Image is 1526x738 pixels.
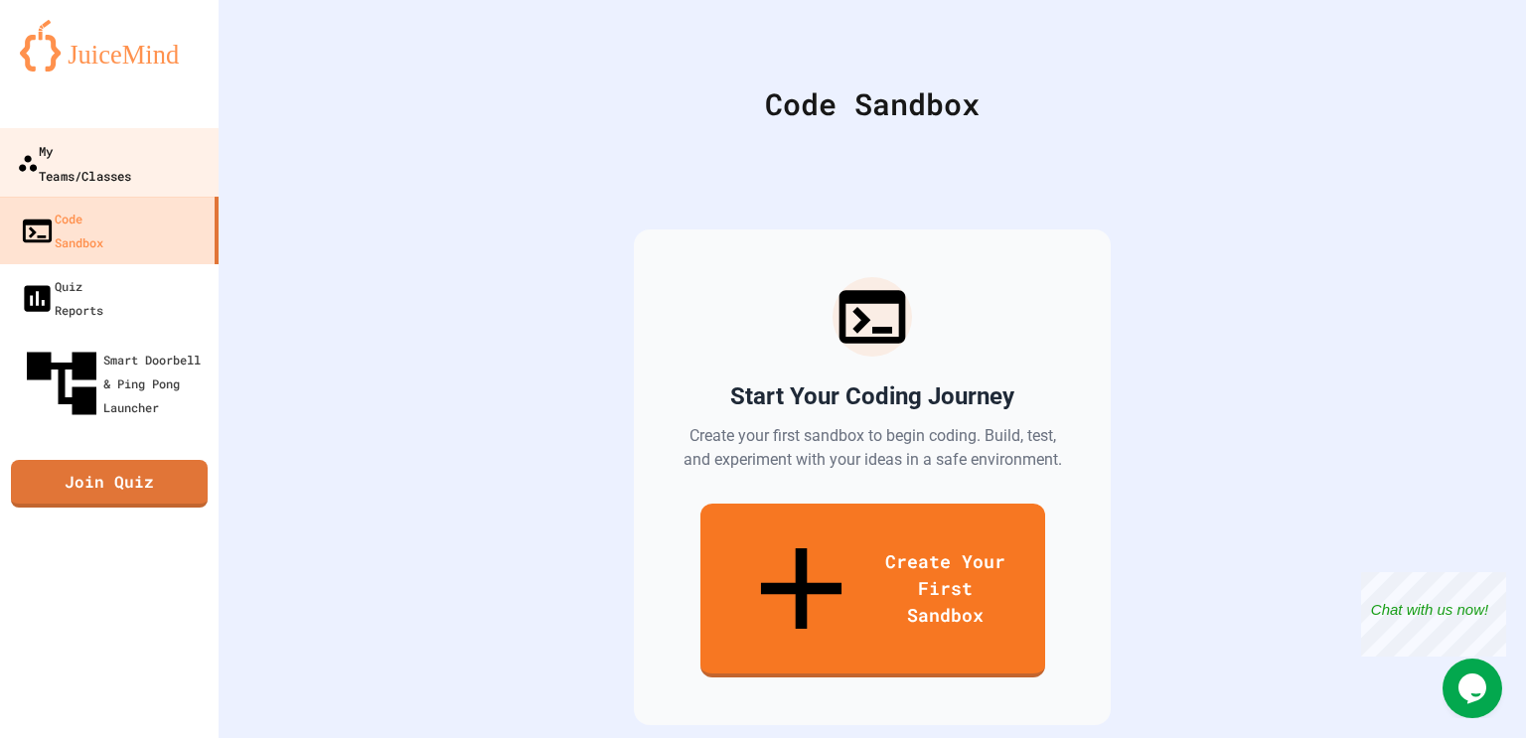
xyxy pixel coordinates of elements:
[20,342,211,425] div: Smart Doorbell & Ping Pong Launcher
[11,460,208,508] a: Join Quiz
[700,504,1045,677] a: Create Your First Sandbox
[268,81,1476,126] div: Code Sandbox
[20,207,103,254] div: Code Sandbox
[20,20,199,72] img: logo-orange.svg
[730,380,1014,412] h2: Start Your Coding Journey
[1361,572,1506,657] iframe: chat widget
[20,274,103,322] div: Quiz Reports
[682,424,1063,472] p: Create your first sandbox to begin coding. Build, test, and experiment with your ideas in a safe ...
[1443,659,1506,718] iframe: chat widget
[17,138,131,187] div: My Teams/Classes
